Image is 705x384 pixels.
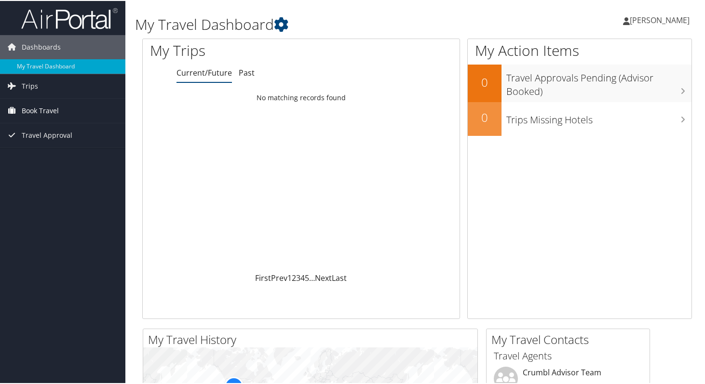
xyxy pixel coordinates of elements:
[255,272,271,282] a: First
[309,272,315,282] span: …
[468,40,691,60] h1: My Action Items
[300,272,305,282] a: 4
[21,6,118,29] img: airportal-logo.png
[494,348,642,362] h3: Travel Agents
[305,272,309,282] a: 5
[468,73,502,90] h2: 0
[491,331,650,347] h2: My Travel Contacts
[468,101,691,135] a: 0Trips Missing Hotels
[150,40,320,60] h1: My Trips
[468,108,502,125] h2: 0
[506,107,691,126] h3: Trips Missing Hotels
[148,331,477,347] h2: My Travel History
[22,34,61,58] span: Dashboards
[22,122,72,146] span: Travel Approval
[239,66,255,77] a: Past
[287,272,292,282] a: 1
[22,98,59,122] span: Book Travel
[630,14,690,25] span: [PERSON_NAME]
[292,272,296,282] a: 2
[468,64,691,101] a: 0Travel Approvals Pending (Advisor Booked)
[22,73,38,97] span: Trips
[135,13,511,34] h1: My Travel Dashboard
[271,272,287,282] a: Prev
[623,5,699,34] a: [PERSON_NAME]
[296,272,300,282] a: 3
[143,88,460,106] td: No matching records found
[176,66,232,77] a: Current/Future
[506,66,691,97] h3: Travel Approvals Pending (Advisor Booked)
[315,272,332,282] a: Next
[332,272,347,282] a: Last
